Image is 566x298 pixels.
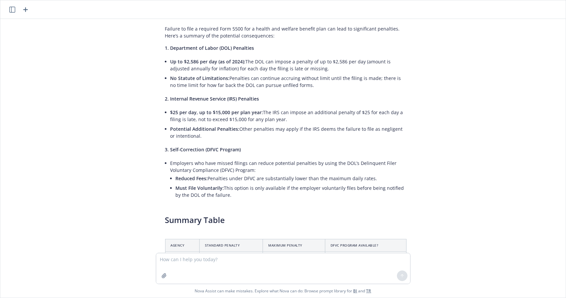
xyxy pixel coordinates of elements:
[165,146,241,153] span: 3. Self-Correction (DFVC Program)
[176,174,407,183] li: Penalties under DFVC are substantially lower than the maximum daily rates.
[165,45,254,51] span: 1. Department of Labor (DOL) Penalties
[325,239,406,252] th: DFVC Program Available?
[176,183,407,200] li: This option is only available if the employer voluntarily files before being notified by the DOL ...
[165,239,200,252] th: Agency
[366,288,371,294] a: TR
[170,73,407,90] li: Penalties can continue accruing without limit until the filing is made; there is no time limit fo...
[263,252,325,266] td: No limit
[170,109,263,115] span: $25 per day, up to $15,000 per plan year:
[165,252,200,266] td: DOL
[170,58,246,65] span: Up to $2,586 per day (as of 2024):
[200,252,263,266] td: $2,586 per day
[170,124,407,141] li: Other penalties may apply if the IRS deems the failure to file as negligent or intentional.
[176,185,224,191] span: Must File Voluntarily:
[195,284,371,298] span: Nova Assist can make mistakes. Explore what Nova can do: Browse prompt library for and
[170,75,230,81] span: No Statute of Limitations:
[165,96,259,102] span: 2. Internal Revenue Service (IRS) Penalties
[170,126,240,132] span: Potential Additional Penalties:
[200,239,263,252] th: Standard Penalty
[165,214,407,226] h3: Summary Table
[325,252,406,266] td: Yes, significantly reduced
[170,108,407,124] li: The IRS can impose an additional penalty of $25 for each day a filing is late, not to exceed $15,...
[263,239,325,252] th: Maximum Penalty
[170,158,407,201] li: Employers who have missed filings can reduce potential penalties by using the DOL’s Delinquent Fi...
[176,175,208,182] span: Reduced Fees:
[170,57,407,73] li: The DOL can impose a penalty of up to $2,586 per day (amount is adjusted annually for inflation) ...
[353,288,357,294] a: BI
[165,25,407,39] p: Failure to file a required Form 5500 for a health and welfare benefit plan can lead to significan...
